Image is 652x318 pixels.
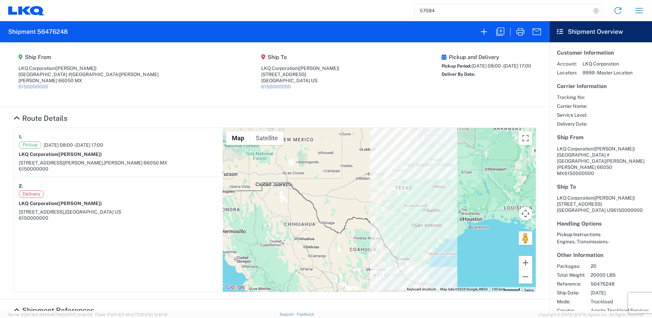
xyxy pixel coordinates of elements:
[261,54,339,60] h5: Ship To
[19,166,218,172] div: 6150000000
[557,70,577,76] span: Location:
[18,65,159,71] div: LKQ Corporation
[19,151,102,157] strong: LKQ Corporation
[55,66,97,71] span: ([PERSON_NAME])
[582,61,633,67] span: LKQ Corporation
[44,142,103,148] span: [DATE] 08:00 - [DATE] 17:00
[557,152,644,164] span: [GEOGRAPHIC_DATA] #[GEOGRAPHIC_DATA][PERSON_NAME]
[557,263,585,269] span: Packages:
[57,201,102,206] span: ([PERSON_NAME])
[519,207,532,220] button: Map camera controls
[250,131,284,145] button: Show satellite imagery
[519,256,532,270] button: Zoom in
[14,306,94,315] a: Hide Details
[261,84,291,89] a: 6150000000
[591,263,649,269] span: 20
[19,141,41,149] span: Pickup
[519,231,532,245] button: Drag Pegman onto the map to open Street View
[557,238,645,245] div: Engines, Transmissions -
[415,4,591,17] input: Shipment, tracking or reference number
[591,272,649,278] span: 20000 LBS
[582,70,633,76] span: 9999 - Master Location
[557,220,645,227] h5: Handling Options
[442,72,475,77] span: Deliver By Date:
[18,71,159,77] div: [GEOGRAPHIC_DATA] #[GEOGRAPHIC_DATA][PERSON_NAME]
[141,313,167,317] span: [DATE] 10:40:19
[564,171,594,176] span: 6150000000
[440,287,488,291] span: Map data ©2025 Google, INEGI
[19,209,65,215] span: [STREET_ADDRESS],
[104,160,167,165] span: [PERSON_NAME] 66050 MX
[557,112,587,118] span: Service Level:
[226,131,250,145] button: Show street map
[593,195,635,201] span: ([PERSON_NAME])
[557,252,645,258] h5: Other Information
[472,63,531,69] span: [DATE] 08:00 - [DATE] 17:00
[14,114,68,122] a: Hide Details
[280,312,297,316] a: Support
[519,270,532,284] button: Zoom out
[557,232,645,237] h6: Pickup Instructions
[557,146,645,176] address: [PERSON_NAME] 66050 MX
[19,215,218,221] div: 6150000000
[557,184,645,190] h5: Ship To
[613,207,643,213] span: 6150000000
[557,195,635,207] span: LKQ Corporation [STREET_ADDRESS]
[297,312,314,316] a: Feedback
[261,77,339,84] div: [GEOGRAPHIC_DATA] US
[298,66,339,71] span: ([PERSON_NAME])
[557,290,585,296] span: Ship Date:
[557,299,585,305] span: Mode:
[442,54,531,60] h5: Pickup and Delivery
[492,287,503,291] span: 100 km
[557,307,585,314] span: Creator:
[557,83,645,89] h5: Carrier Information
[557,103,587,109] span: Carrier Name:
[407,287,436,292] button: Keyboard shortcuts
[64,313,92,317] span: [DATE] 10:42:29
[591,290,649,296] span: [DATE]
[557,49,645,56] h5: Customer Information
[557,134,645,141] h5: Ship From
[557,94,587,100] span: Tracking No:
[8,28,68,36] h2: Shipment 56476248
[19,133,22,141] strong: 1.
[65,209,121,215] span: [GEOGRAPHIC_DATA] US
[19,160,104,165] span: [STREET_ADDRESS][PERSON_NAME],
[18,84,48,89] a: 6150000000
[539,312,644,318] span: Copyright © [DATE]-[DATE] Agistix Inc., All Rights Reserved
[591,299,649,305] span: Truckload
[557,121,587,127] span: Delivery Date:
[442,63,472,69] span: Pickup Period:
[19,190,44,198] span: Delivery
[261,65,339,71] div: LKQ Corporation
[557,61,577,67] span: Account:
[519,131,532,145] button: Toggle fullscreen view
[593,146,635,151] span: ([PERSON_NAME])
[557,272,585,278] span: Total Weight:
[550,21,652,42] header: Shipment Overview
[224,283,247,292] a: Open this area in Google Maps (opens a new window)
[524,288,534,292] a: Terms
[490,287,522,292] button: Map Scale: 100 km per 45 pixels
[557,146,593,151] span: LKQ Corporation
[19,182,23,190] strong: 2.
[557,195,645,213] address: [GEOGRAPHIC_DATA] US
[18,54,159,60] h5: Ship From
[57,151,102,157] span: ([PERSON_NAME])
[261,71,339,77] div: [STREET_ADDRESS]
[557,281,585,287] span: Reference:
[19,201,102,206] strong: LKQ Corporation
[95,313,167,317] span: Client: 2025.16.0-8fc0770
[18,77,159,84] div: [PERSON_NAME] 66050 MX
[591,307,649,314] span: Agistix Truckload Services
[591,281,649,287] span: 56476248
[8,313,92,317] span: Server: 2025.16.0-9544af67660
[224,283,247,292] img: Google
